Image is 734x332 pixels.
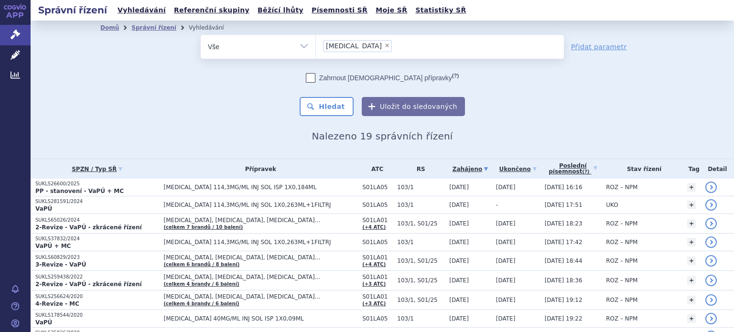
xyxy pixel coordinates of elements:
p: SUKLS37832/2024 [35,236,159,242]
span: [DATE] 18:36 [545,277,583,284]
span: [MEDICAL_DATA], [MEDICAL_DATA], [MEDICAL_DATA]… [164,293,358,300]
span: S01LA01 [362,254,392,261]
abbr: (?) [582,169,589,175]
a: + [687,238,696,246]
p: SUKLS65026/2024 [35,217,159,224]
span: S01LA05 [362,184,392,191]
span: [DATE] [449,220,469,227]
p: SUKLS26600/2025 [35,181,159,187]
span: [MEDICAL_DATA], [MEDICAL_DATA], [MEDICAL_DATA]… [164,254,358,261]
input: [MEDICAL_DATA] [395,40,400,52]
abbr: (?) [452,73,459,79]
span: [DATE] [449,202,469,208]
a: (celkem 7 brandů / 10 balení) [164,225,243,230]
a: (+3 ATC) [362,301,386,306]
a: Domů [100,24,119,31]
span: ROZ – NPM [606,239,637,246]
a: + [687,219,696,228]
span: ROZ – NPM [606,315,637,322]
a: Ukončeno [496,162,540,176]
a: + [687,296,696,304]
button: Hledat [300,97,354,116]
span: [DATE] 19:22 [545,315,583,322]
span: [DATE] [496,184,516,191]
span: [DATE] 18:44 [545,257,583,264]
h2: Správní řízení [31,3,115,17]
a: Poslednípísemnost(?) [545,159,601,179]
th: ATC [357,159,392,179]
span: 103/1, S01/25 [397,220,444,227]
li: Vyhledávání [189,21,237,35]
a: detail [705,313,717,324]
a: detail [705,236,717,248]
span: UKO [606,202,618,208]
span: Nalezeno 19 správních řízení [312,130,453,142]
a: (celkem 4 brandy / 6 balení) [164,301,239,306]
a: (+4 ATC) [362,225,386,230]
a: Správní řízení [131,24,176,31]
span: [DATE] 16:16 [545,184,583,191]
strong: 3-Revize - VaPÚ [35,261,86,268]
th: Tag [682,159,701,179]
span: [DATE] 18:23 [545,220,583,227]
span: [DATE] [496,220,516,227]
a: Běžící lhůty [255,4,306,17]
a: detail [705,275,717,286]
strong: 2-Revize - VaPÚ - zkrácené řízení [35,281,142,288]
a: Zahájeno [449,162,491,176]
a: + [687,201,696,209]
span: [MEDICAL_DATA] 40MG/ML INJ SOL ISP 1X0,09ML [164,315,358,322]
a: detail [705,294,717,306]
span: [DATE] [449,277,469,284]
span: [DATE] [449,239,469,246]
span: [DATE] 17:42 [545,239,583,246]
a: + [687,257,696,265]
span: [DATE] [449,257,469,264]
span: [DATE] 17:51 [545,202,583,208]
span: ROZ – NPM [606,184,637,191]
span: [MEDICAL_DATA], [MEDICAL_DATA], [MEDICAL_DATA]… [164,274,358,280]
strong: VaPÚ [35,205,52,212]
a: (+3 ATC) [362,281,386,287]
a: Vyhledávání [115,4,169,17]
span: S01LA01 [362,274,392,280]
span: [DATE] [496,277,516,284]
a: SPZN / Typ SŘ [35,162,159,176]
span: 103/1, S01/25 [397,297,444,303]
p: SUKLS259438/2022 [35,274,159,280]
a: Písemnosti SŘ [309,4,370,17]
span: 103/1, S01/25 [397,257,444,264]
span: [DATE] [449,184,469,191]
span: 103/1 [397,239,444,246]
span: S01LA01 [362,293,392,300]
span: [MEDICAL_DATA], [MEDICAL_DATA], [MEDICAL_DATA]… [164,217,358,224]
span: [DATE] [496,257,516,264]
span: [MEDICAL_DATA] [326,43,382,49]
th: Přípravek [159,159,358,179]
span: [DATE] [496,297,516,303]
span: [DATE] 19:12 [545,297,583,303]
span: 103/1 [397,184,444,191]
span: [MEDICAL_DATA] 114,3MG/ML INJ SOL ISP 1X0,184ML [164,184,358,191]
a: (celkem 4 brandy / 6 balení) [164,281,239,287]
strong: VaPÚ + MC [35,243,71,249]
a: Statistiky SŘ [412,4,469,17]
a: Přidat parametr [571,42,627,52]
strong: 4-Revize - MC [35,300,79,307]
button: Uložit do sledovaných [362,97,465,116]
span: 103/1, S01/25 [397,277,444,284]
a: detail [705,218,717,229]
a: detail [705,182,717,193]
span: [DATE] [449,315,469,322]
p: SUKLS178544/2020 [35,312,159,319]
label: Zahrnout [DEMOGRAPHIC_DATA] přípravky [306,73,459,83]
span: 103/1 [397,315,444,322]
span: [DATE] [496,315,516,322]
strong: PP - stanovení - VaPÚ + MC [35,188,124,194]
span: [MEDICAL_DATA] 114,3MG/ML INJ SOL 1X0,263ML+1FILTRJ [164,202,358,208]
span: S01LA05 [362,239,392,246]
span: [DATE] [449,297,469,303]
a: + [687,276,696,285]
span: - [496,202,498,208]
a: Moje SŘ [373,4,410,17]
